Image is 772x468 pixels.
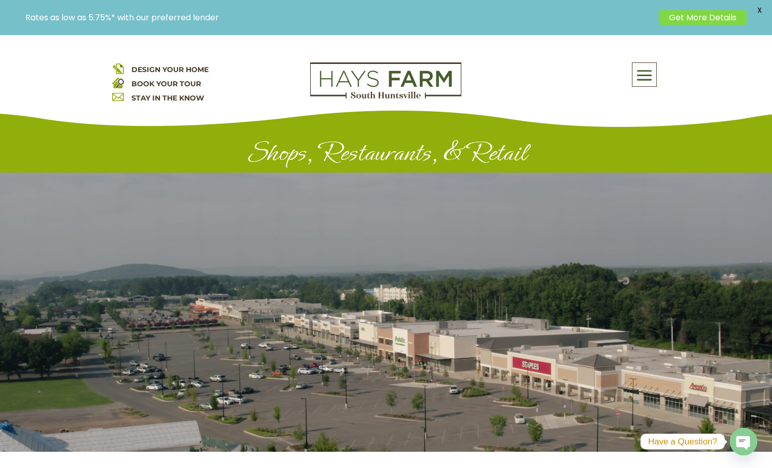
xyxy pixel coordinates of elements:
a: Get More Details [659,10,747,25]
a: DESIGN YOUR HOME [131,65,209,74]
img: Logo [310,62,461,99]
p: Rates as low as 5.75%* with our preferred lender [25,13,654,22]
h1: Shops, Restaurants, & Retail [112,138,660,173]
a: hays farm homes huntsville development [310,92,461,101]
img: book your home tour [112,77,124,88]
img: design your home [112,62,124,74]
span: X [752,3,767,18]
a: STAY IN THE KNOW [131,93,204,103]
a: BOOK YOUR TOUR [131,79,201,88]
